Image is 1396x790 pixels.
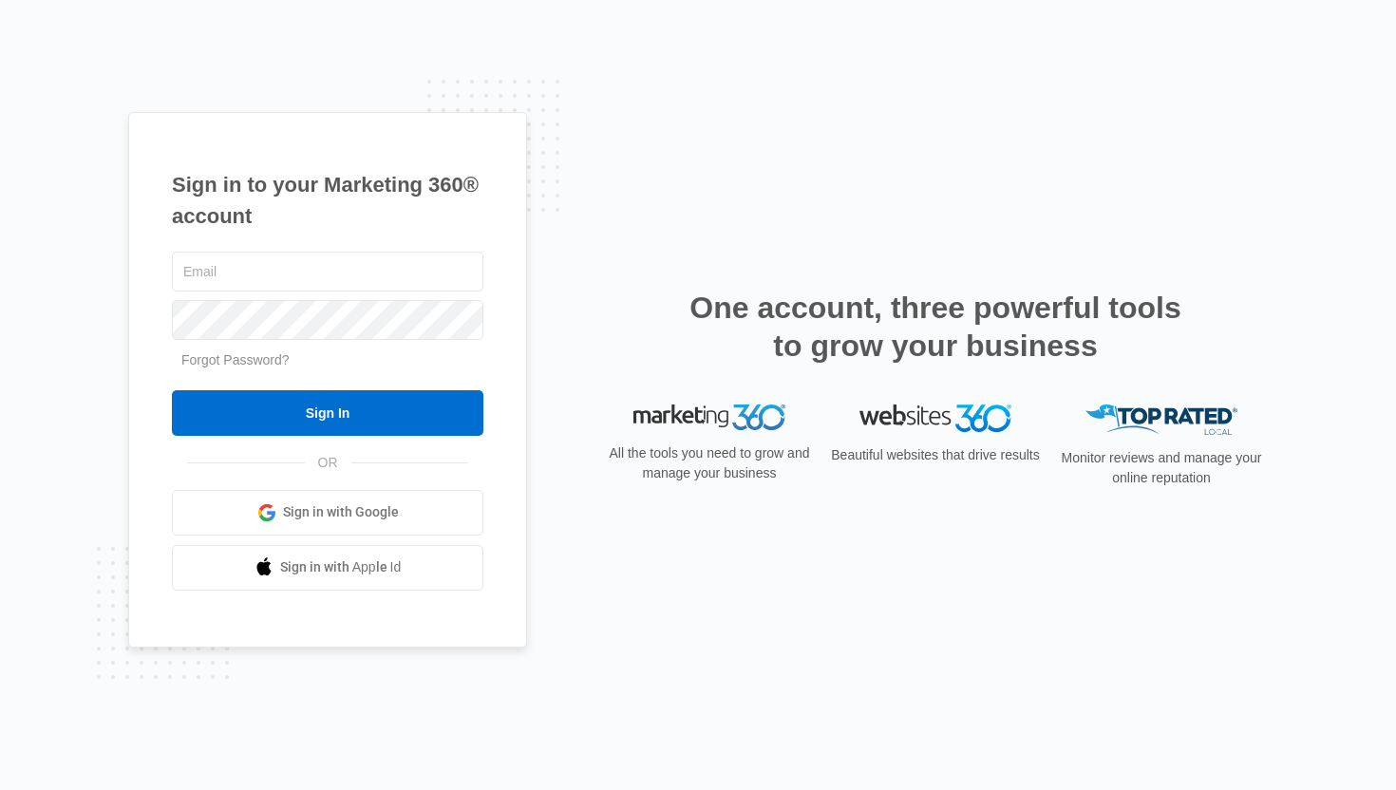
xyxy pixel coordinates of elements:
[859,404,1011,432] img: Websites 360
[1085,404,1237,436] img: Top Rated Local
[172,490,483,536] a: Sign in with Google
[829,445,1042,465] p: Beautiful websites that drive results
[280,557,402,577] span: Sign in with Apple Id
[172,252,483,292] input: Email
[684,289,1187,365] h2: One account, three powerful tools to grow your business
[283,502,399,522] span: Sign in with Google
[172,545,483,591] a: Sign in with Apple Id
[181,352,290,367] a: Forgot Password?
[1055,448,1268,488] p: Monitor reviews and manage your online reputation
[172,169,483,232] h1: Sign in to your Marketing 360® account
[633,404,785,431] img: Marketing 360
[172,390,483,436] input: Sign In
[305,453,351,473] span: OR
[603,443,816,483] p: All the tools you need to grow and manage your business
